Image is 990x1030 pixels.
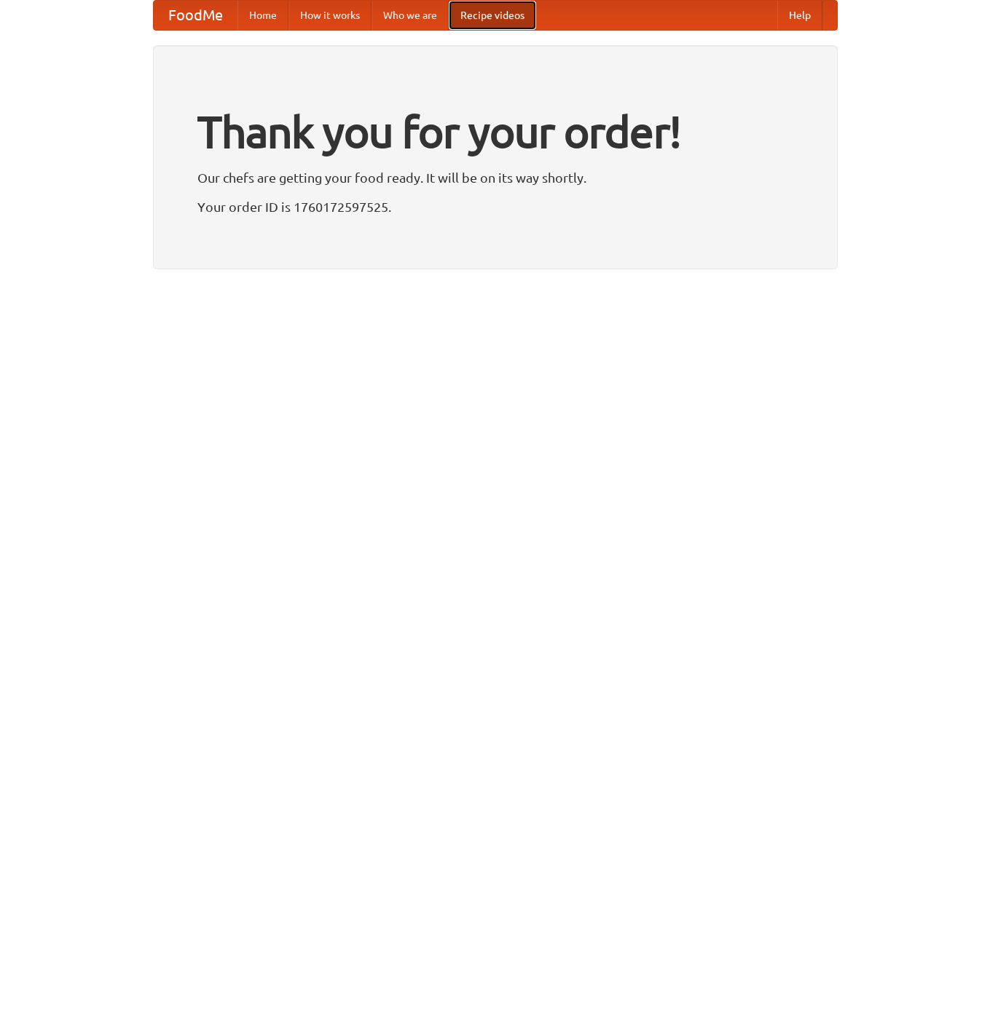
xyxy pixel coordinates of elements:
[154,1,237,30] a: FoodMe
[197,97,793,167] h1: Thank you for your order!
[372,1,449,30] a: Who we are
[288,1,372,30] a: How it works
[197,167,793,189] p: Our chefs are getting your food ready. It will be on its way shortly.
[777,1,822,30] a: Help
[449,1,536,30] a: Recipe videos
[197,196,793,218] p: Your order ID is 1760172597525.
[237,1,288,30] a: Home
